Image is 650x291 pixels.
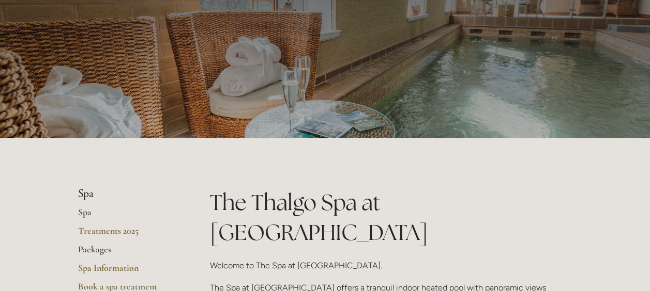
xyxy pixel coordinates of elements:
p: Welcome to The Spa at [GEOGRAPHIC_DATA]. [210,258,572,272]
a: Spa [78,206,177,225]
a: Treatments 2025 [78,225,177,244]
li: Spa [78,187,177,201]
h1: The Thalgo Spa at [GEOGRAPHIC_DATA] [210,187,572,248]
a: Packages [78,244,177,262]
a: Spa Information [78,262,177,281]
